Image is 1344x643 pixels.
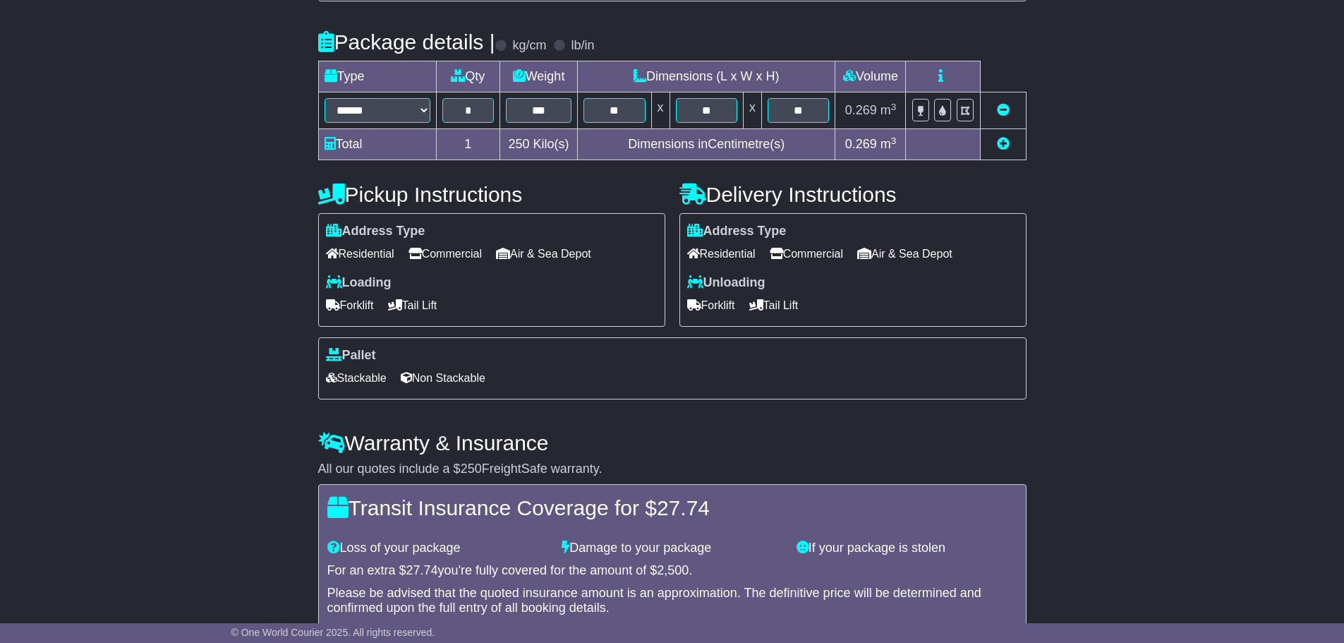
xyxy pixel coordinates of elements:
div: Damage to your package [555,541,789,556]
span: Air & Sea Depot [496,243,591,265]
div: For an extra $ you're fully covered for the amount of $ . [327,563,1017,579]
h4: Pickup Instructions [318,183,665,206]
span: Commercial [770,243,843,265]
span: Residential [687,243,756,265]
td: Weight [500,61,578,92]
span: Stackable [326,367,387,389]
td: Dimensions (L x W x H) [578,61,835,92]
span: © One World Courier 2025. All rights reserved. [231,627,435,638]
sup: 3 [891,102,897,112]
span: 250 [509,137,530,151]
td: Dimensions in Centimetre(s) [578,129,835,160]
h4: Transit Insurance Coverage for $ [327,496,1017,519]
span: Air & Sea Depot [857,243,952,265]
span: Non Stackable [401,367,485,389]
span: Tail Lift [388,294,437,316]
td: 1 [436,129,500,160]
label: Loading [326,275,392,291]
span: 27.74 [406,563,438,577]
span: Residential [326,243,394,265]
label: Address Type [687,224,787,239]
div: Please be advised that the quoted insurance amount is an approximation. The definitive price will... [327,586,1017,616]
span: 0.269 [845,137,877,151]
span: m [880,137,897,151]
span: 250 [461,462,482,476]
span: 0.269 [845,103,877,117]
td: Total [318,129,436,160]
label: Unloading [687,275,765,291]
span: Forklift [326,294,374,316]
span: Commercial [408,243,482,265]
a: Add new item [997,137,1010,151]
label: lb/in [571,38,594,54]
h4: Delivery Instructions [679,183,1027,206]
td: x [651,92,670,129]
label: Address Type [326,224,425,239]
h4: Package details | [318,30,495,54]
span: 2,500 [657,563,689,577]
sup: 3 [891,136,897,146]
span: 27.74 [657,496,710,519]
a: Remove this item [997,103,1010,117]
div: Loss of your package [320,541,555,556]
h4: Warranty & Insurance [318,431,1027,455]
label: Pallet [326,348,376,363]
span: Tail Lift [749,294,799,316]
td: Type [318,61,436,92]
td: x [743,92,761,129]
td: Volume [835,61,906,92]
td: Kilo(s) [500,129,578,160]
div: If your package is stolen [789,541,1024,556]
div: All our quotes include a $ FreightSafe warranty. [318,462,1027,477]
td: Qty [436,61,500,92]
label: kg/cm [512,38,546,54]
span: Forklift [687,294,735,316]
span: m [880,103,897,117]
